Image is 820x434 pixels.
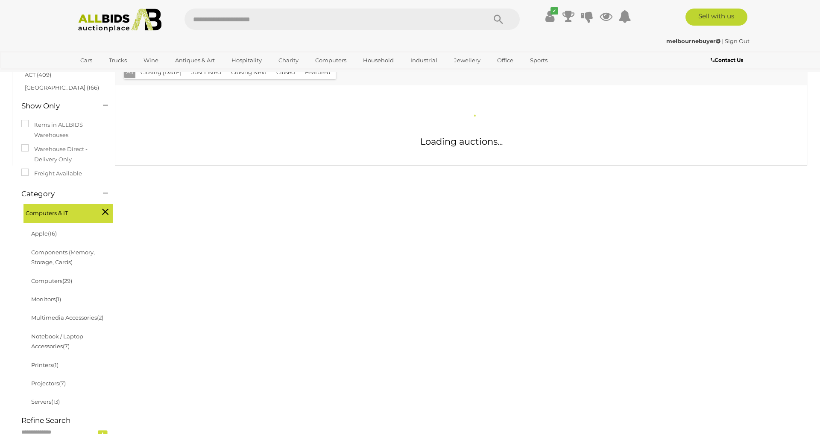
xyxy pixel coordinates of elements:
span: (2) [97,314,103,321]
h4: Category [21,190,90,198]
a: Trucks [103,53,132,67]
span: (7) [63,343,70,350]
a: Sell with us [685,9,747,26]
span: (13) [51,398,60,405]
button: Just Listed [186,66,226,79]
b: Contact Us [711,57,743,63]
span: (16) [48,230,57,237]
a: Cars [75,53,98,67]
label: Freight Available [21,169,82,178]
a: Wine [138,53,164,67]
span: (1) [53,361,59,368]
span: (1) [56,296,61,303]
a: Multimedia Accessories(2) [31,314,103,321]
a: [GEOGRAPHIC_DATA] (166) [25,84,99,91]
a: melbournebuyer [666,38,722,44]
h4: Refine Search [21,417,113,425]
a: Antiques & Art [170,53,220,67]
a: Notebook / Laptop Accessories(7) [31,333,83,350]
button: Featured [300,66,336,79]
a: [GEOGRAPHIC_DATA] [75,67,146,82]
a: ✔ [543,9,556,24]
a: Charity [273,53,304,67]
a: Jewellery [448,53,486,67]
button: Closing Next [226,66,272,79]
label: Warehouse Direct - Delivery Only [21,144,106,164]
span: (29) [62,277,72,284]
a: Computers(29) [31,277,72,284]
a: Monitors(1) [31,296,61,303]
span: Computers & IT [26,206,90,218]
h4: Show Only [21,102,90,110]
button: Closed [271,66,300,79]
span: Loading auctions... [420,136,503,147]
a: Apple(16) [31,230,57,237]
button: Closing [DATE] [135,66,187,79]
strong: melbournebuyer [666,38,720,44]
a: Servers(13) [31,398,60,405]
a: Contact Us [711,55,745,65]
a: ACT (409) [25,71,51,78]
i: ✔ [551,7,558,15]
img: Allbids.com.au [73,9,166,32]
label: Items in ALLBIDS Warehouses [21,120,106,140]
a: Sign Out [725,38,750,44]
a: Projectors(7) [31,380,66,387]
a: Sports [524,53,553,67]
a: Components (Memory, Storage, Cards) [31,249,95,265]
a: Hospitality [226,53,267,67]
a: Household [357,53,399,67]
span: | [722,38,723,44]
button: Search [477,9,520,30]
a: Computers [310,53,352,67]
a: Industrial [405,53,443,67]
span: (7) [59,380,66,387]
a: Printers(1) [31,361,59,368]
a: Office [492,53,519,67]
